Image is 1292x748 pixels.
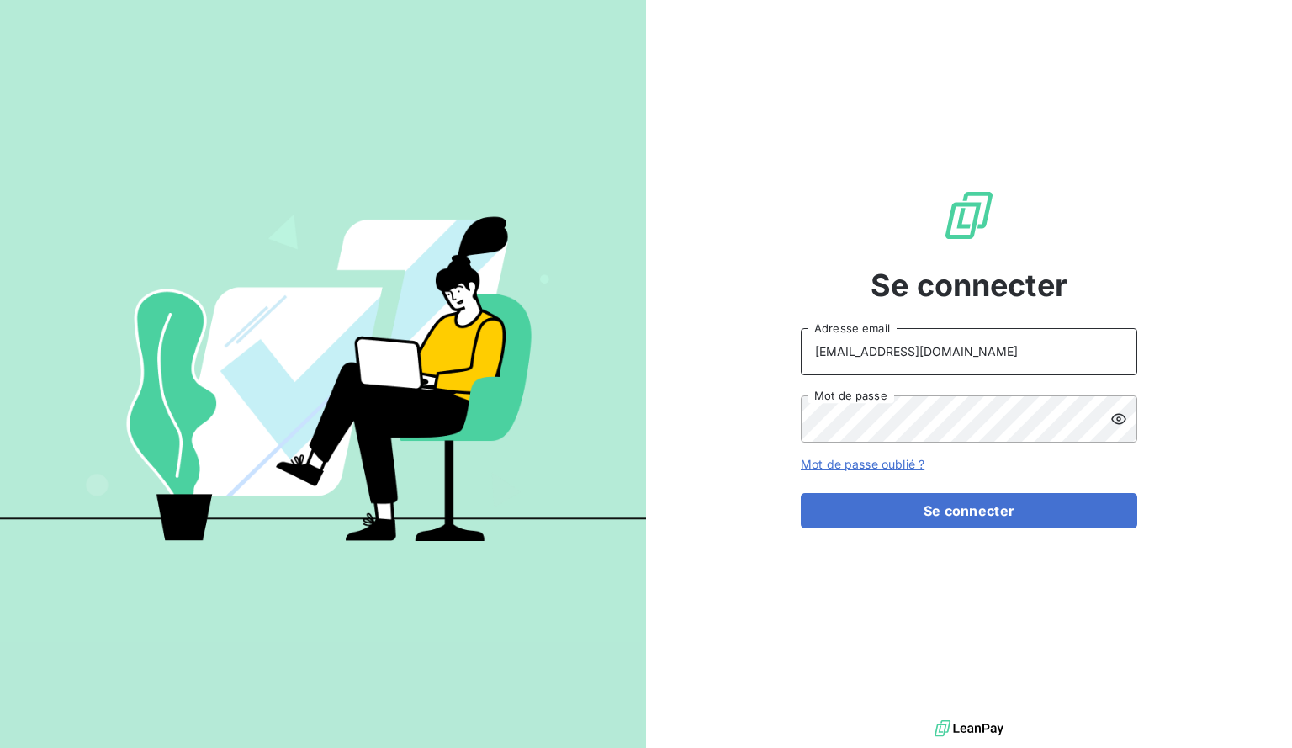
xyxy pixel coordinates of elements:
[942,188,996,242] img: Logo LeanPay
[801,457,924,471] a: Mot de passe oublié ?
[935,716,1003,741] img: logo
[801,328,1137,375] input: placeholder
[871,263,1067,308] span: Se connecter
[801,493,1137,528] button: Se connecter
